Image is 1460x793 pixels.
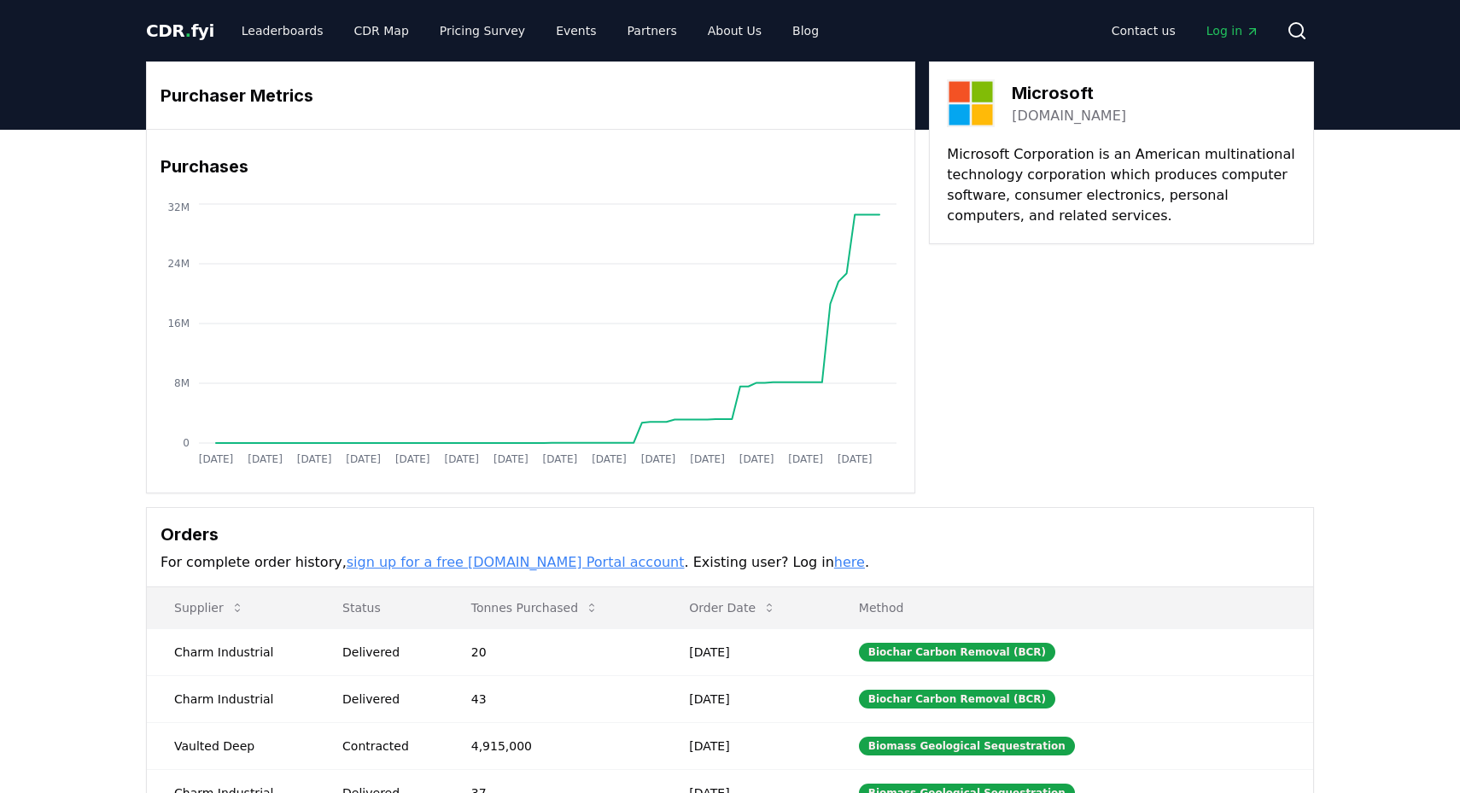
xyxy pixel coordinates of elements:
a: Contact us [1098,15,1189,46]
button: Supplier [161,591,258,625]
td: Charm Industrial [147,628,315,675]
span: . [185,20,191,41]
tspan: 16M [167,318,190,329]
tspan: 32M [167,201,190,213]
h3: Purchases [161,154,901,179]
tspan: [DATE] [592,453,627,465]
button: Tonnes Purchased [458,591,612,625]
div: Biomass Geological Sequestration [859,737,1075,755]
tspan: [DATE] [543,453,578,465]
tspan: [DATE] [641,453,676,465]
p: Microsoft Corporation is an American multinational technology corporation which produces computer... [947,144,1296,226]
tspan: 24M [167,258,190,270]
a: Events [542,15,610,46]
a: here [834,554,865,570]
tspan: [DATE] [199,453,234,465]
tspan: 0 [183,437,190,449]
a: [DOMAIN_NAME] [1012,106,1126,126]
tspan: [DATE] [346,453,381,465]
tspan: [DATE] [739,453,774,465]
a: About Us [694,15,775,46]
button: Order Date [675,591,790,625]
h3: Orders [161,522,1299,547]
tspan: [DATE] [788,453,823,465]
a: sign up for a free [DOMAIN_NAME] Portal account [347,554,685,570]
tspan: [DATE] [493,453,529,465]
nav: Main [228,15,832,46]
tspan: [DATE] [444,453,479,465]
td: 43 [444,675,663,722]
tspan: [DATE] [395,453,430,465]
tspan: 8M [174,377,190,389]
div: Contracted [342,738,430,755]
h3: Microsoft [1012,80,1126,106]
a: CDR.fyi [146,19,214,43]
td: [DATE] [662,628,832,675]
span: Log in [1206,22,1259,39]
td: Charm Industrial [147,675,315,722]
nav: Main [1098,15,1273,46]
div: Biochar Carbon Removal (BCR) [859,690,1055,708]
a: Leaderboards [228,15,337,46]
td: [DATE] [662,675,832,722]
td: 4,915,000 [444,722,663,769]
h3: Purchaser Metrics [161,83,901,108]
div: Delivered [342,644,430,661]
tspan: [DATE] [297,453,332,465]
p: Status [329,599,430,616]
td: Vaulted Deep [147,722,315,769]
img: Microsoft-logo [947,79,995,127]
tspan: [DATE] [690,453,725,465]
p: Method [845,599,1299,616]
td: 20 [444,628,663,675]
a: Partners [614,15,691,46]
a: CDR Map [341,15,423,46]
a: Pricing Survey [426,15,539,46]
p: For complete order history, . Existing user? Log in . [161,552,1299,573]
div: Biochar Carbon Removal (BCR) [859,643,1055,662]
td: [DATE] [662,722,832,769]
div: Delivered [342,691,430,708]
a: Log in [1193,15,1273,46]
tspan: [DATE] [838,453,873,465]
span: CDR fyi [146,20,214,41]
a: Blog [779,15,832,46]
tspan: [DATE] [248,453,283,465]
